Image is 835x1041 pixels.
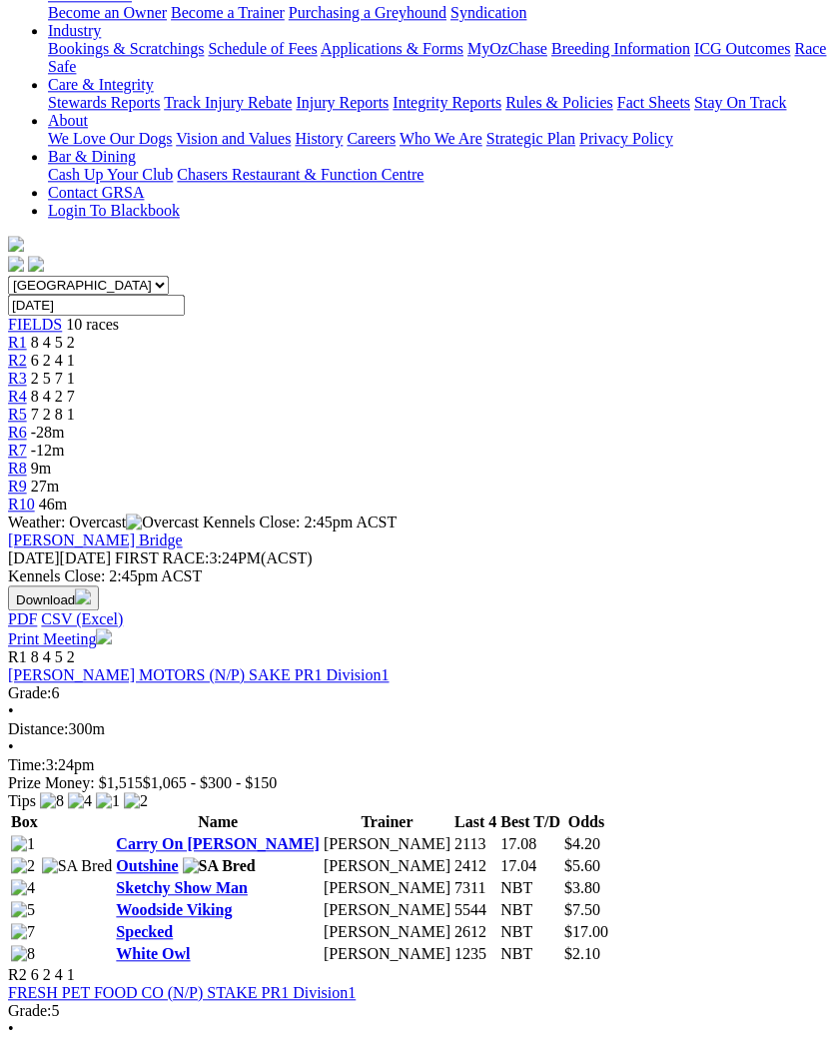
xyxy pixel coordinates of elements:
[8,630,112,647] a: Print Meeting
[8,424,27,441] span: R6
[8,236,24,252] img: logo-grsa-white.png
[564,923,608,940] span: $17.00
[450,4,526,21] a: Syndication
[296,94,389,111] a: Injury Reports
[116,857,178,874] a: Outshine
[116,879,248,896] a: Sketchy Show Man
[48,112,88,129] a: About
[8,478,27,495] span: R9
[115,549,209,566] span: FIRST RACE:
[295,130,343,147] a: History
[8,256,24,272] img: facebook.svg
[8,756,827,774] div: 3:24pm
[48,166,173,183] a: Cash Up Your Club
[75,588,91,604] img: download.svg
[8,610,827,628] div: Download
[551,40,690,57] a: Breeding Information
[453,834,497,854] td: 2113
[564,857,600,874] span: $5.60
[8,496,35,513] a: R10
[323,856,451,876] td: [PERSON_NAME]
[453,878,497,898] td: 7311
[203,514,397,530] span: Kennels Close: 2:45pm ACST
[143,774,278,791] span: $1,065 - $300 - $150
[694,94,786,111] a: Stay On Track
[564,835,600,852] span: $4.20
[171,4,285,21] a: Become a Trainer
[486,130,575,147] a: Strategic Plan
[66,316,119,333] span: 10 races
[323,834,451,854] td: [PERSON_NAME]
[48,40,204,57] a: Bookings & Scratchings
[31,460,51,477] span: 9m
[8,295,185,316] input: Select date
[8,549,60,566] span: [DATE]
[48,40,826,75] a: Race Safe
[8,756,46,773] span: Time:
[8,531,183,548] a: [PERSON_NAME] Bridge
[8,406,27,423] a: R5
[8,610,37,627] a: PDF
[8,334,27,351] a: R1
[48,76,154,93] a: Care & Integrity
[8,684,827,702] div: 6
[48,166,827,184] div: Bar & Dining
[323,900,451,920] td: [PERSON_NAME]
[39,496,67,513] span: 46m
[453,856,497,876] td: 2412
[347,130,396,147] a: Careers
[8,442,27,459] span: R7
[8,460,27,477] a: R8
[8,316,62,333] a: FIELDS
[8,388,27,405] a: R4
[48,94,160,111] a: Stewards Reports
[8,1020,14,1037] span: •
[28,256,44,272] img: twitter.svg
[11,835,35,853] img: 1
[126,514,199,531] img: Overcast
[48,202,180,219] a: Login To Blackbook
[8,549,111,566] span: [DATE]
[8,1002,827,1020] div: 5
[31,406,75,423] span: 7 2 8 1
[8,774,827,792] div: Prize Money: $1,515
[499,856,561,876] td: 17.04
[183,857,256,875] img: SA Bred
[8,648,27,665] span: R1
[453,900,497,920] td: 5544
[393,94,501,111] a: Integrity Reports
[400,130,482,147] a: Who We Are
[8,684,52,701] span: Grade:
[8,720,827,738] div: 300m
[505,94,613,111] a: Rules & Policies
[8,984,356,1001] a: FRESH PET FOOD CO (N/P) STAKE PR1 Division1
[323,922,451,942] td: [PERSON_NAME]
[8,738,14,755] span: •
[564,879,600,896] span: $3.80
[289,4,446,21] a: Purchasing a Greyhound
[31,388,75,405] span: 8 4 2 7
[467,40,547,57] a: MyOzChase
[164,94,292,111] a: Track Injury Rebate
[8,352,27,369] span: R2
[8,1002,52,1019] span: Grade:
[48,184,144,201] a: Contact GRSA
[499,922,561,942] td: NBT
[8,792,36,809] span: Tips
[31,424,65,441] span: -28m
[176,130,291,147] a: Vision and Values
[31,966,75,983] span: 6 2 4 1
[48,4,167,21] a: Become an Owner
[563,812,609,832] th: Odds
[115,549,313,566] span: 3:24PM(ACST)
[177,166,423,183] a: Chasers Restaurant & Function Centre
[694,40,790,57] a: ICG Outcomes
[8,514,203,530] span: Weather: Overcast
[48,22,101,39] a: Industry
[31,370,75,387] span: 2 5 7 1
[453,944,497,964] td: 1235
